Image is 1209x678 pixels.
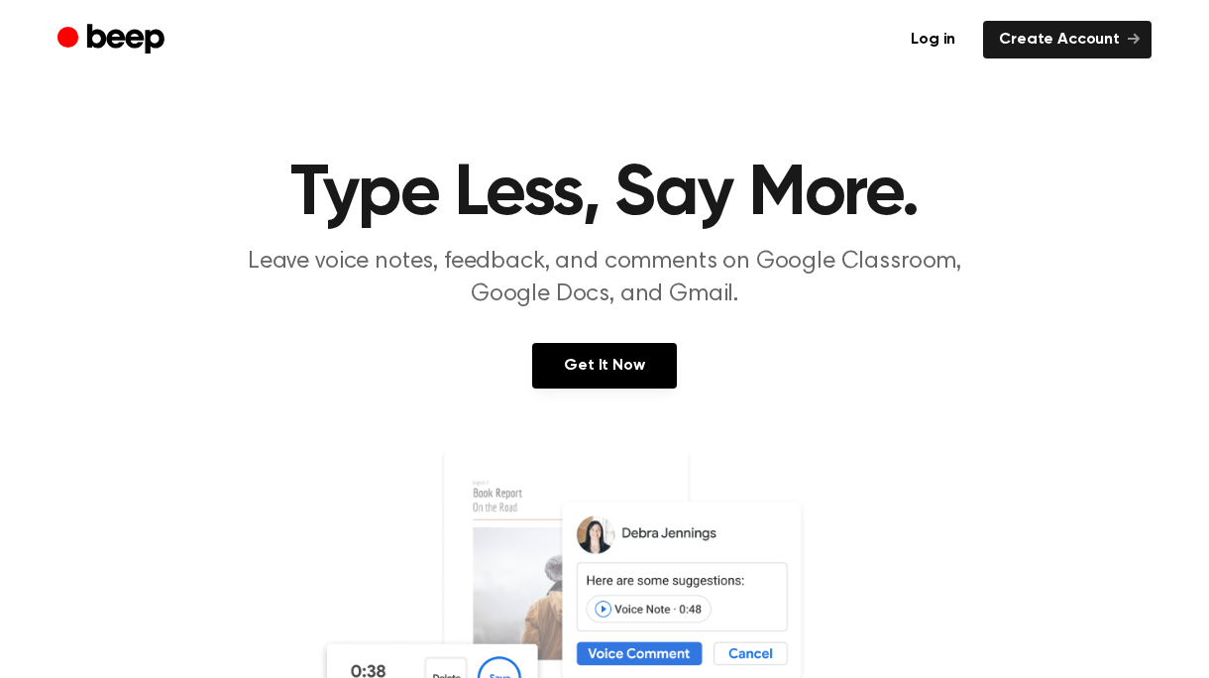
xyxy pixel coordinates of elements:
[57,21,169,59] a: Beep
[532,343,676,389] a: Get It Now
[983,21,1152,58] a: Create Account
[97,159,1112,230] h1: Type Less, Say More.
[895,21,971,58] a: Log in
[224,246,985,311] p: Leave voice notes, feedback, and comments on Google Classroom, Google Docs, and Gmail.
